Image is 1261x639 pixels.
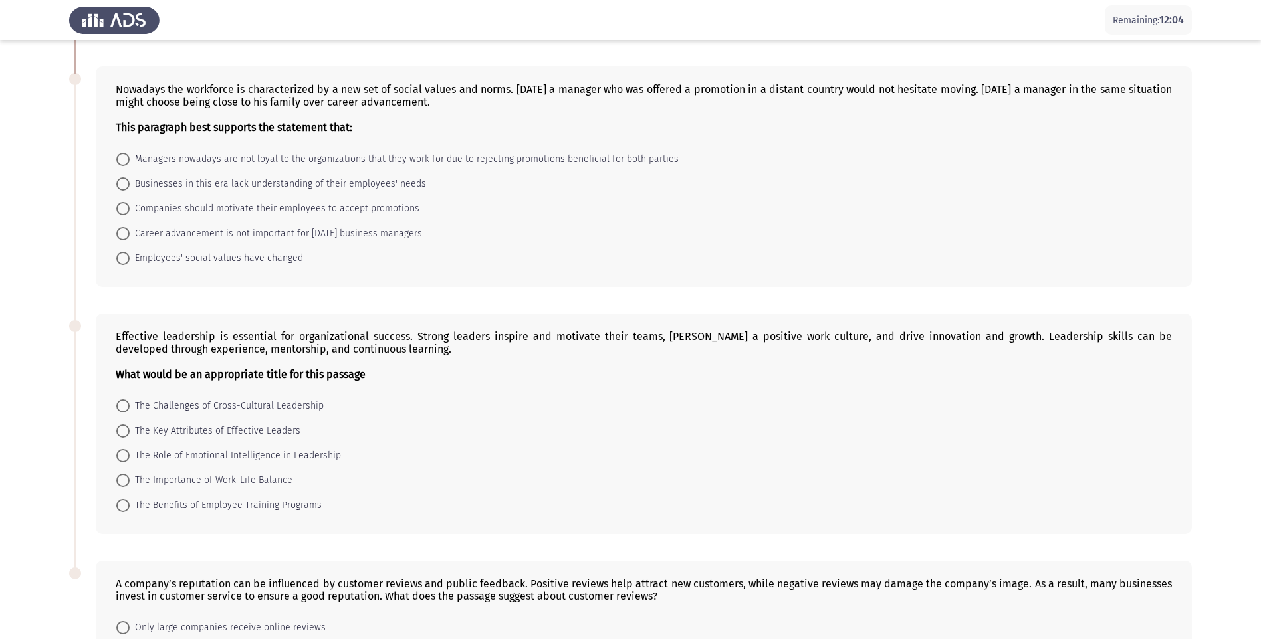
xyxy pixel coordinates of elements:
[1159,13,1184,26] span: 12:04
[130,398,324,414] span: The Challenges of Cross-Cultural Leadership
[130,620,326,636] span: Only large companies receive online reviews
[130,472,292,488] span: The Importance of Work-Life Balance
[130,250,303,266] span: Employees' social values have changed
[116,121,352,134] b: This paragraph best supports the statement that:
[116,83,1172,134] div: Nowadays the workforce is characterized by a new set of social values and norms. [DATE] a manager...
[130,151,679,167] span: Managers nowadays are not loyal to the organizations that they work for due to rejecting promotio...
[69,1,160,39] img: Assess Talent Management logo
[130,201,419,217] span: Companies should motivate their employees to accept promotions
[116,368,366,381] b: What would be an appropriate title for this passage
[130,498,322,513] span: The Benefits of Employee Training Programs
[130,423,300,439] span: The Key Attributes of Effective Leaders
[116,577,1172,602] div: A company’s reputation can be influenced by customer reviews and public feedback. Positive review...
[130,176,426,192] span: Businesses in this era lack understanding of their employees' needs
[130,448,341,464] span: The Role of Emotional Intelligence in Leadership
[1113,12,1184,29] p: Remaining:
[130,226,422,242] span: Career advancement is not important for [DATE] business managers
[116,330,1172,381] div: Effective leadership is essential for organizational success. Strong leaders inspire and motivate...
